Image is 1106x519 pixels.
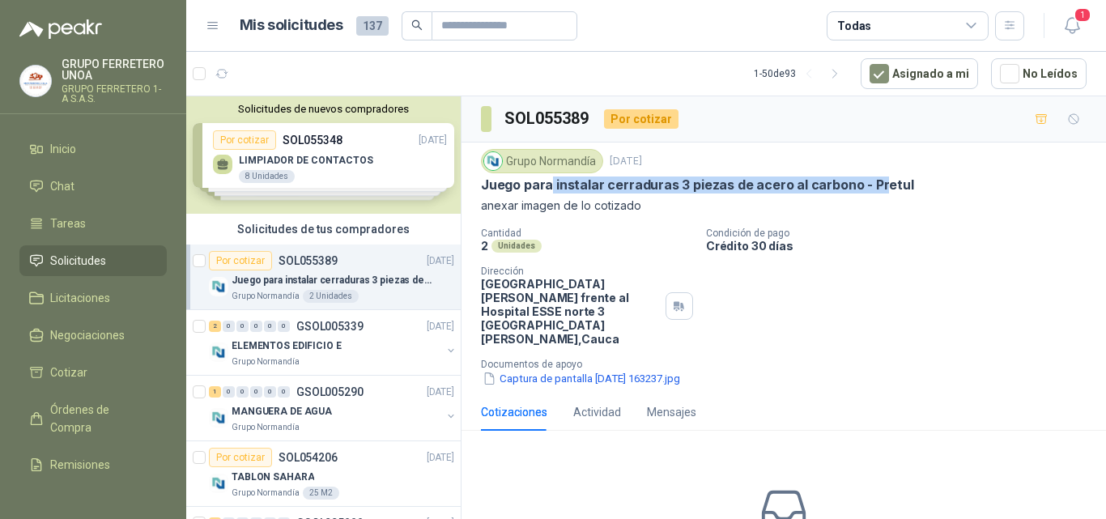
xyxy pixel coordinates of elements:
span: 1 [1074,7,1091,23]
span: Licitaciones [50,289,110,307]
a: Solicitudes [19,245,167,276]
div: Todas [837,17,871,35]
p: GRUPO FERRETERO 1-A S.A.S. [62,84,167,104]
p: [DATE] [427,319,454,334]
p: Dirección [481,266,659,277]
div: Mensajes [647,403,696,421]
span: Cotizar [50,364,87,381]
div: 1 - 50 de 93 [754,61,848,87]
div: 0 [223,386,235,398]
p: Crédito 30 días [706,239,1100,253]
span: Inicio [50,140,76,158]
div: Grupo Normandía [481,149,603,173]
p: TABLON SAHARA [232,470,314,485]
span: search [411,19,423,31]
div: 0 [236,321,249,332]
div: 0 [250,386,262,398]
p: 2 [481,239,488,253]
a: 2 0 0 0 0 0 GSOL005339[DATE] Company LogoELEMENTOS EDIFICIO EGrupo Normandía [209,317,457,368]
span: Tareas [50,215,86,232]
p: [DATE] [610,154,642,169]
a: Chat [19,171,167,202]
span: Solicitudes [50,252,106,270]
button: Captura de pantalla [DATE] 163237.jpg [481,370,682,387]
p: ELEMENTOS EDIFICIO E [232,338,342,354]
span: Chat [50,177,74,195]
p: GSOL005339 [296,321,364,332]
div: Por cotizar [604,109,678,129]
div: 0 [236,386,249,398]
button: Solicitudes de nuevos compradores [193,103,454,115]
p: Documentos de apoyo [481,359,1100,370]
div: 0 [278,321,290,332]
a: Inicio [19,134,167,164]
p: Grupo Normandía [232,421,300,434]
p: Juego para instalar cerraduras 3 piezas de acero al carbono - Pretul [232,273,433,288]
div: Por cotizar [209,448,272,467]
p: MANGUERA DE AGUA [232,404,332,419]
p: Grupo Normandía [232,487,300,500]
p: anexar imagen de lo cotizado [481,197,1087,215]
a: Tareas [19,208,167,239]
p: SOL054206 [279,452,338,463]
p: [GEOGRAPHIC_DATA][PERSON_NAME] frente al Hospital ESSE norte 3 [GEOGRAPHIC_DATA][PERSON_NAME] , C... [481,277,659,346]
span: 137 [356,16,389,36]
div: 2 [209,321,221,332]
span: Remisiones [50,456,110,474]
a: Negociaciones [19,320,167,351]
span: Órdenes de Compra [50,401,151,436]
img: Company Logo [20,66,51,96]
img: Company Logo [209,408,228,428]
p: Cantidad [481,228,693,239]
p: [DATE] [427,450,454,466]
div: 2 Unidades [303,290,359,303]
img: Company Logo [209,474,228,493]
p: [DATE] [427,253,454,269]
p: Juego para instalar cerraduras 3 piezas de acero al carbono - Pretul [481,177,914,194]
div: Solicitudes de tus compradores [186,214,461,245]
div: 0 [278,386,290,398]
h1: Mis solicitudes [240,14,343,37]
p: [DATE] [427,385,454,400]
p: GRUPO FERRETERO UNOA [62,58,167,81]
h3: SOL055389 [504,106,591,131]
a: Cotizar [19,357,167,388]
div: Actividad [573,403,621,421]
img: Company Logo [209,277,228,296]
div: 1 [209,386,221,398]
span: Negociaciones [50,326,125,344]
a: Por cotizarSOL054206[DATE] Company LogoTABLON SAHARAGrupo Normandía25 M2 [186,441,461,507]
img: Company Logo [484,152,502,170]
div: 0 [264,321,276,332]
p: SOL055389 [279,255,338,266]
a: Licitaciones [19,283,167,313]
div: Cotizaciones [481,403,547,421]
button: No Leídos [991,58,1087,89]
div: 0 [264,386,276,398]
div: 0 [223,321,235,332]
div: 0 [250,321,262,332]
img: Logo peakr [19,19,102,39]
div: Unidades [491,240,542,253]
div: 25 M2 [303,487,339,500]
a: Órdenes de Compra [19,394,167,443]
p: Grupo Normandía [232,355,300,368]
button: 1 [1057,11,1087,40]
p: GSOL005290 [296,386,364,398]
div: Solicitudes de nuevos compradoresPor cotizarSOL055348[DATE] LIMPIADOR DE CONTACTOS8 UnidadesPor c... [186,96,461,214]
img: Company Logo [209,342,228,362]
div: Por cotizar [209,251,272,270]
a: 1 0 0 0 0 0 GSOL005290[DATE] Company LogoMANGUERA DE AGUAGrupo Normandía [209,382,457,434]
a: Remisiones [19,449,167,480]
a: Por cotizarSOL055389[DATE] Company LogoJuego para instalar cerraduras 3 piezas de acero al carbon... [186,245,461,310]
p: Grupo Normandía [232,290,300,303]
p: Condición de pago [706,228,1100,239]
button: Asignado a mi [861,58,978,89]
